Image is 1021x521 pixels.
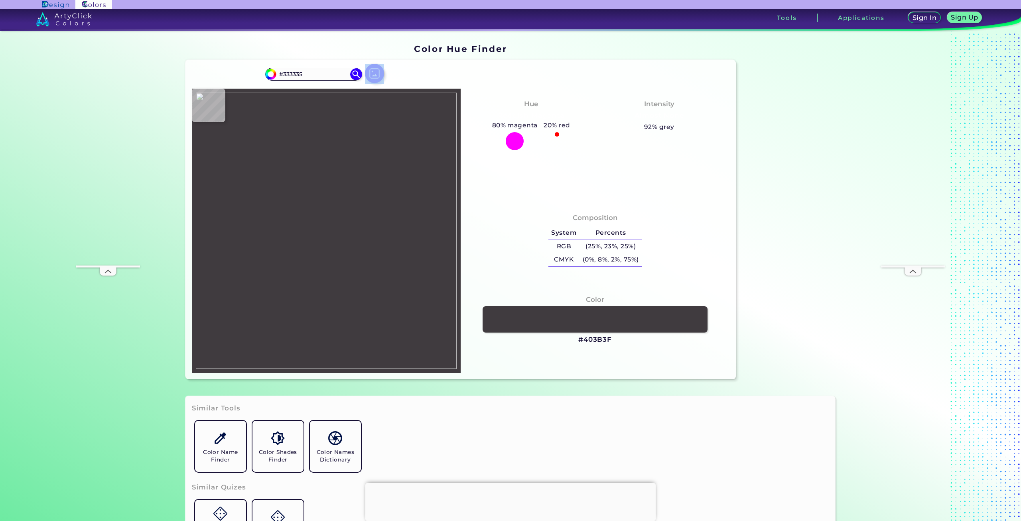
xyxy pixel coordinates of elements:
[36,12,92,26] img: logo_artyclick_colors_white.svg
[495,111,568,121] h3: Reddish Magenta
[579,240,642,253] h5: (25%, 23%, 25%)
[276,69,351,79] input: type color..
[573,212,618,224] h4: Composition
[365,483,656,519] iframe: Advertisement
[271,431,285,445] img: icon_color_shades.svg
[192,483,246,492] h3: Similar Quizes
[213,431,227,445] img: icon_color_name_finder.svg
[910,13,939,23] a: Sign In
[328,431,342,445] img: icon_color_names_dictionary.svg
[644,98,674,110] h4: Intensity
[548,253,579,266] h5: CMYK
[256,448,300,464] h5: Color Shades Finder
[76,26,140,265] iframe: Advertisement
[952,14,977,20] h5: Sign Up
[192,404,240,413] h3: Similar Tools
[540,120,573,131] h5: 20% red
[192,418,249,475] a: Color Name Finder
[365,64,384,83] img: icon picture
[579,226,642,240] h5: Percents
[524,98,538,110] h4: Hue
[249,418,307,475] a: Color Shades Finder
[350,68,362,80] img: icon search
[414,43,507,55] h1: Color Hue Finder
[196,93,457,369] img: fbb2042b-44ba-42e0-a651-db6b0c4da76c
[548,226,579,240] h5: System
[644,122,674,132] h5: 92% grey
[579,253,642,266] h5: (0%, 8%, 2%, 75%)
[739,41,839,297] iframe: Advertisement
[307,418,364,475] a: Color Names Dictionary
[198,448,243,464] h5: Color Name Finder
[42,1,69,8] img: ArtyClick Design logo
[548,240,579,253] h5: RGB
[914,15,935,21] h5: Sign In
[578,335,612,345] h3: #403B3F
[881,26,945,265] iframe: Advertisement
[313,448,358,464] h5: Color Names Dictionary
[489,120,541,131] h5: 80% magenta
[213,507,227,521] img: icon_game.svg
[631,111,687,121] h3: Almost None
[949,13,980,23] a: Sign Up
[777,15,796,21] h3: Tools
[586,294,604,305] h4: Color
[838,15,885,21] h3: Applications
